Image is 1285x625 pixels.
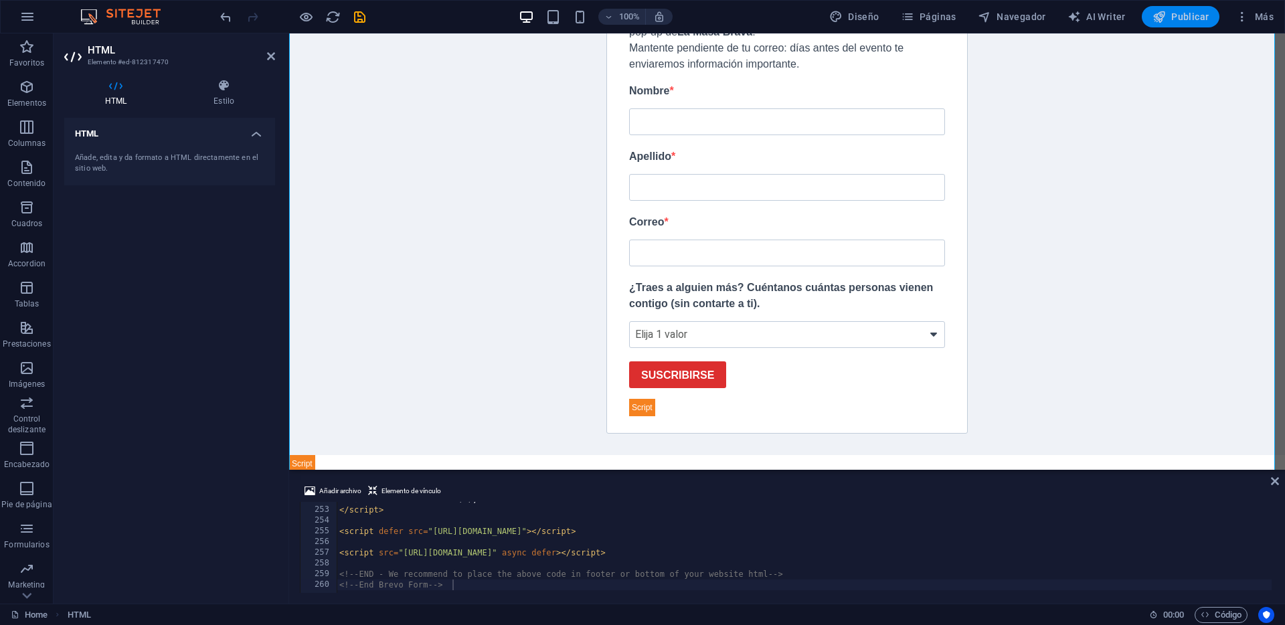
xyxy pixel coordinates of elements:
button: Más [1230,6,1279,27]
i: Deshacer: Cambiar HTML (Ctrl+Z) [218,9,234,25]
p: Marketing [8,579,45,590]
span: Código [1201,607,1241,623]
button: save [351,9,367,25]
nav: breadcrumb [68,607,91,623]
p: Contenido [7,178,46,189]
h4: HTML [64,79,173,107]
h6: Tiempo de la sesión [1149,607,1185,623]
div: 256 [301,537,338,547]
button: Publicar [1142,6,1220,27]
button: 100% [598,9,646,25]
h6: 100% [618,9,640,25]
p: Pie de página [1,499,52,510]
button: AI Writer [1062,6,1131,27]
button: Código [1195,607,1248,623]
h3: Elemento #ed-812317470 [88,56,248,68]
button: reload [325,9,341,25]
div: 258 [301,558,338,569]
span: : [1173,610,1175,620]
button: Elemento de vínculo [366,483,443,499]
span: Páginas [901,10,956,23]
span: 00 00 [1163,607,1184,623]
button: Haz clic para salir del modo de previsualización y seguir editando [298,9,314,25]
p: Formularios [4,539,49,550]
div: 257 [301,547,338,558]
span: Elemento de vínculo [381,483,441,499]
div: 259 [301,569,338,579]
span: Navegador [978,10,1046,23]
div: Diseño (Ctrl+Alt+Y) [824,6,885,27]
button: Navegador [972,6,1051,27]
p: Tablas [15,298,39,309]
i: Al redimensionar, ajustar el nivel de zoom automáticamente para ajustarse al dispositivo elegido. [653,11,665,23]
div: 253 [301,505,338,515]
button: undo [218,9,234,25]
a: Haz clic para cancelar la selección y doble clic para abrir páginas [11,607,48,623]
div: Añade, edita y da formato a HTML directamente en el sitio web. [75,153,264,175]
p: Favoritos [9,58,44,68]
p: Elementos [7,98,46,108]
span: Haz clic para seleccionar y doble clic para editar [68,607,91,623]
i: Guardar (Ctrl+S) [352,9,367,25]
button: Usercentrics [1258,607,1274,623]
div: 255 [301,526,338,537]
p: Encabezado [4,459,50,470]
span: Añadir archivo [319,483,361,499]
p: Accordion [8,258,46,269]
span: Más [1235,10,1274,23]
div: 254 [301,515,338,526]
h4: Estilo [173,79,275,107]
p: Columnas [8,138,46,149]
span: Diseño [829,10,879,23]
button: Diseño [824,6,885,27]
h4: HTML [64,118,275,142]
p: Prestaciones [3,339,50,349]
i: Volver a cargar página [325,9,341,25]
div: 260 [301,579,338,590]
button: Páginas [895,6,962,27]
p: Imágenes [9,379,45,389]
span: AI Writer [1067,10,1126,23]
span: Publicar [1152,10,1209,23]
p: Cuadros [11,218,43,229]
button: Añadir archivo [303,483,363,499]
img: Editor Logo [77,9,177,25]
h2: HTML [88,44,275,56]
